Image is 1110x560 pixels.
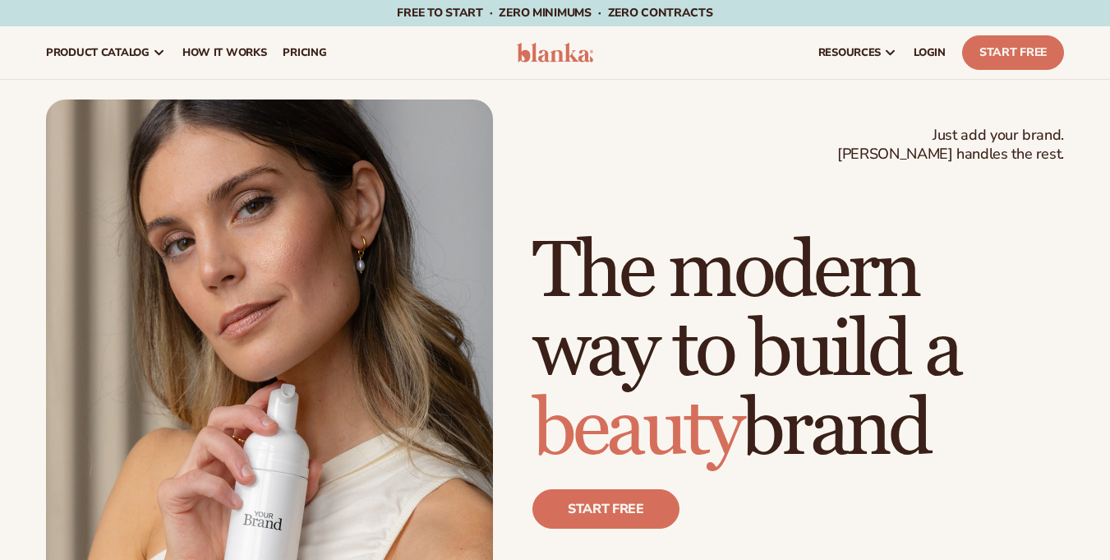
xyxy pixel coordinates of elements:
img: logo [517,43,594,62]
span: Just add your brand. [PERSON_NAME] handles the rest. [837,126,1064,164]
a: Start Free [962,35,1064,70]
a: Start free [532,489,679,529]
a: resources [810,26,905,79]
span: beauty [532,382,741,478]
a: How It Works [174,26,275,79]
span: How It Works [182,46,267,59]
span: LOGIN [914,46,946,59]
h1: The modern way to build a brand [532,233,1064,470]
span: Free to start · ZERO minimums · ZERO contracts [397,5,712,21]
span: pricing [283,46,326,59]
span: resources [818,46,881,59]
a: pricing [274,26,334,79]
a: product catalog [38,26,174,79]
span: product catalog [46,46,150,59]
a: LOGIN [905,26,954,79]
